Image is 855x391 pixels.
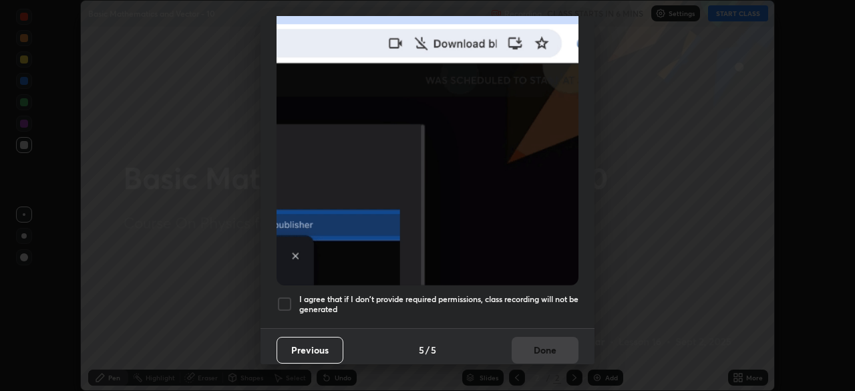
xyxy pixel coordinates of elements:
[419,343,424,357] h4: 5
[431,343,436,357] h4: 5
[425,343,430,357] h4: /
[277,337,343,364] button: Previous
[299,294,578,315] h5: I agree that if I don't provide required permissions, class recording will not be generated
